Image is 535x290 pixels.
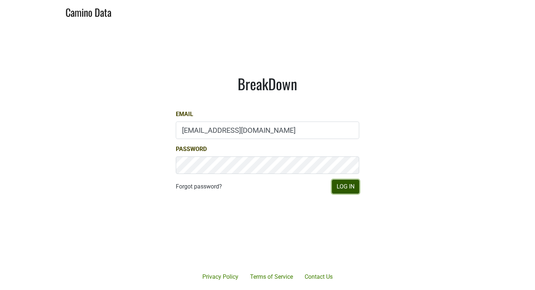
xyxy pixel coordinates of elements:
a: Forgot password? [176,182,222,191]
a: Terms of Service [244,270,299,284]
a: Privacy Policy [197,270,244,284]
a: Camino Data [66,3,111,20]
label: Password [176,145,207,154]
button: Log In [332,180,359,194]
h1: BreakDown [176,75,359,92]
label: Email [176,110,193,119]
a: Contact Us [299,270,338,284]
